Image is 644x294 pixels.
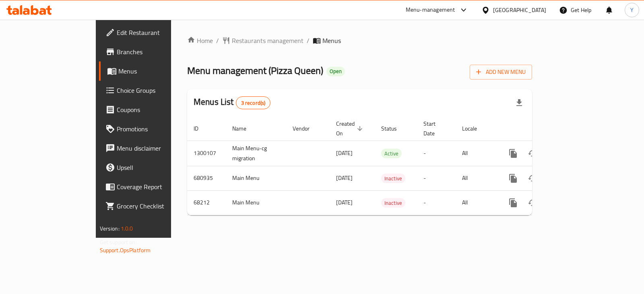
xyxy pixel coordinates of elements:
span: Active [381,149,402,158]
th: Actions [497,116,587,141]
span: Created On [336,119,365,138]
span: [DATE] [336,173,353,183]
div: Menu-management [406,5,455,15]
span: Start Date [423,119,446,138]
td: Main Menu [226,190,286,215]
span: Version: [100,223,120,234]
h2: Menus List [194,96,270,109]
span: Menu disclaimer [117,143,197,153]
span: [DATE] [336,148,353,158]
button: more [504,169,523,188]
span: ID [194,124,209,133]
span: Promotions [117,124,197,134]
td: 1300107 [187,141,226,166]
div: [GEOGRAPHIC_DATA] [493,6,546,14]
button: more [504,144,523,163]
td: - [417,166,456,190]
span: Status [381,124,407,133]
span: Locale [462,124,487,133]
a: Menus [99,61,203,81]
span: Coupons [117,105,197,114]
span: Menus [322,36,341,45]
div: Inactive [381,198,405,208]
a: Restaurants management [222,36,303,45]
a: Coupons [99,100,203,119]
span: Grocery Checklist [117,201,197,211]
span: Inactive [381,174,405,183]
span: Y [630,6,634,14]
td: Main Menu [226,166,286,190]
a: Grocery Checklist [99,196,203,216]
td: 680935 [187,166,226,190]
nav: breadcrumb [187,36,532,45]
span: Choice Groups [117,86,197,95]
button: Change Status [523,193,542,212]
td: 68212 [187,190,226,215]
a: Coverage Report [99,177,203,196]
td: All [456,166,497,190]
td: All [456,190,497,215]
div: Export file [510,93,529,112]
button: more [504,193,523,212]
span: Add New Menu [476,67,526,77]
button: Change Status [523,144,542,163]
span: Branches [117,47,197,57]
span: 1.0.0 [121,223,133,234]
span: Open [326,68,345,75]
span: Edit Restaurant [117,28,197,37]
span: Vendor [293,124,320,133]
span: Get support on: [100,237,137,247]
a: Support.OpsPlatform [100,245,151,255]
span: Menus [118,66,197,76]
li: / [307,36,310,45]
td: All [456,141,497,166]
span: Inactive [381,198,405,208]
button: Add New Menu [470,65,532,80]
span: Name [232,124,257,133]
a: Choice Groups [99,81,203,100]
span: Coverage Report [117,182,197,192]
div: Open [326,67,345,76]
td: - [417,190,456,215]
table: enhanced table [187,116,587,215]
span: Restaurants management [232,36,303,45]
a: Branches [99,42,203,61]
span: Menu management ( Pizza Queen ) [187,61,323,80]
li: / [216,36,219,45]
span: Upsell [117,163,197,172]
span: [DATE] [336,197,353,208]
a: Promotions [99,119,203,139]
td: - [417,141,456,166]
a: Menu disclaimer [99,139,203,158]
a: Edit Restaurant [99,23,203,42]
button: Change Status [523,169,542,188]
a: Upsell [99,158,203,177]
span: 3 record(s) [236,99,270,107]
td: Main Menu-cg migration [226,141,286,166]
div: Total records count [236,96,271,109]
